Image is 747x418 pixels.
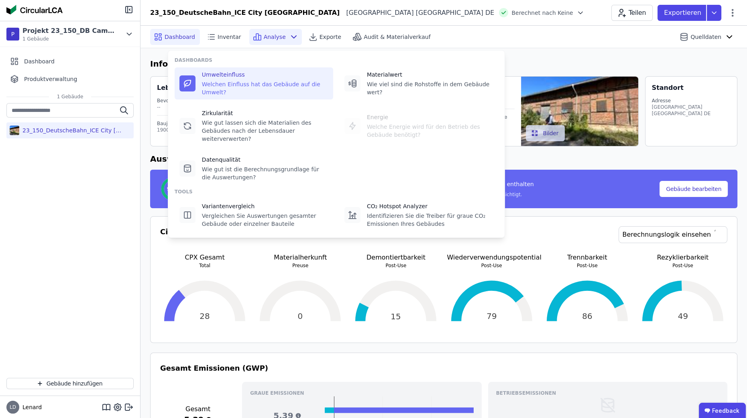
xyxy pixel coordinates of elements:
div: Identifizieren Sie die Treiber für graue CO₂ Emissionen Ihres Gebäudes [367,212,493,228]
div: CO₂ Hotspot Analyzer [367,202,493,210]
div: Wie gut ist die Berechnungsgrundlage für die Auswertungen? [202,165,328,181]
p: Trennbarkeit [543,253,632,262]
p: Post-Use [351,262,440,269]
div: 1900 [157,127,386,133]
a: Berechnungslogik einsehen [619,226,727,243]
button: Teilen [611,5,653,21]
div: Materialwert [367,71,493,79]
button: Gebäude bearbeiten [659,181,728,197]
span: Audit & Materialverkauf [364,33,430,41]
span: Dashboard [24,57,55,65]
p: Wiederverwendungspotential [447,253,536,262]
p: Materialherkunft [256,253,345,262]
div: Wie gut lassen sich die Materialien des Gebäudes nach der Lebensdauer weiterverwerten? [202,119,328,143]
div: Standort [652,83,684,93]
p: Post-Use [638,262,727,269]
div: Projekt 23_150_DB Campus_Erfurt [22,26,115,36]
div: Baujahr [157,120,386,127]
div: [GEOGRAPHIC_DATA] [GEOGRAPHIC_DATA] DE [652,104,731,117]
span: 98% [167,186,179,192]
span: Analyse [264,33,286,41]
p: Rezyklierbarkeit [638,253,727,262]
p: Post-Use [543,262,632,269]
h6: Informationen zum Gebäude [150,58,737,70]
div: P [6,28,19,41]
img: Concular [6,5,63,14]
div: 23_150_DeutscheBahn_ICE City [GEOGRAPHIC_DATA] [19,126,124,134]
p: Demontiertbarkeit [351,253,440,262]
span: Inventar [218,33,241,41]
div: -- [157,104,222,110]
div: Datenqualität [202,156,328,164]
span: Dashboard [165,33,195,41]
span: Berechnet nach Keine [511,9,573,17]
h6: Auswertungen [150,153,737,165]
span: Exporte [320,33,341,41]
p: Exportieren [664,8,703,18]
span: Produktverwaltung [24,75,77,83]
span: 1 Gebäude [22,36,115,42]
div: DASHBOARDS [175,57,498,63]
h3: Gesamt Emissionen (GWP) [160,363,727,374]
div: Bevorstehende Maßnahme [157,97,222,104]
span: Lenard [19,403,42,411]
p: Post-Use [447,262,536,269]
span: 1 Gebäude [49,93,92,100]
div: Zirkularität [202,109,328,117]
div: Lebenszyklus [157,83,206,93]
div: 23_150_DeutscheBahn_ICE City [GEOGRAPHIC_DATA] [150,8,340,18]
p: CPX Gesamt [160,253,249,262]
p: Total [160,262,249,269]
h3: Betriebsemissionen [496,390,719,396]
div: Wie viel sind die Rohstoffe in dem Gebäude wert? [367,80,493,96]
p: Preuse [256,262,345,269]
div: Vergleichen Sie Auswertungen gesamter Gebäude oder einzelner Bauteile [202,212,328,228]
h3: Graue Emissionen [250,390,473,396]
div: TOOLS [175,189,498,195]
h3: Circularity Performance Index (CPX) [160,226,307,253]
img: 23_150_DeutscheBahn_ICE City Erfurt [10,124,19,137]
span: Quelldaten [690,33,721,41]
button: Bilder [526,125,565,141]
h3: Gesamt [160,404,236,414]
span: LD [10,405,16,410]
div: Umwelteinfluss [202,71,328,79]
div: Adresse [652,97,731,104]
div: Welchen Einfluss hat das Gebäude auf die Umwelt? [202,80,328,96]
img: empty-state [599,396,617,414]
div: [GEOGRAPHIC_DATA] [GEOGRAPHIC_DATA] DE [340,8,494,18]
button: Gebäude hinzufügen [6,378,134,389]
div: Variantenvergleich [202,202,328,210]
